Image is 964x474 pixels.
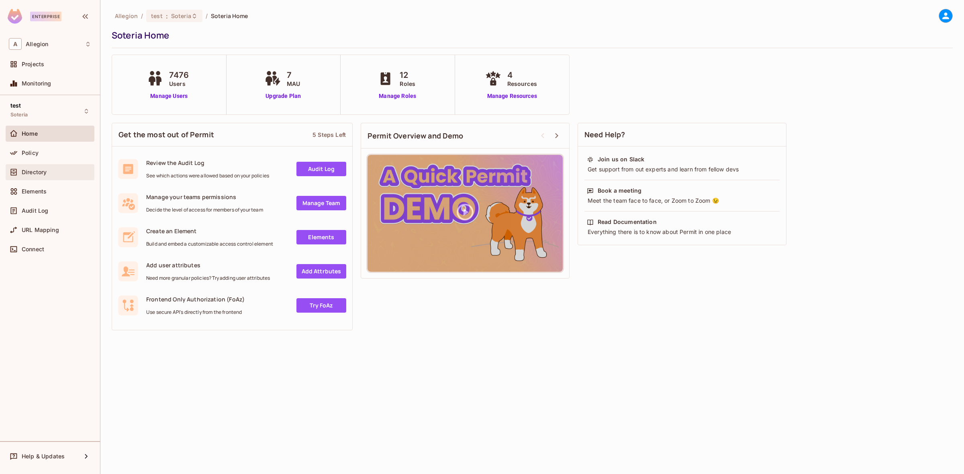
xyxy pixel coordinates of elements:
[287,69,300,81] span: 7
[296,230,346,244] a: Elements
[296,298,346,313] a: Try FoAz
[22,188,47,195] span: Elements
[206,12,208,20] li: /
[146,227,273,235] span: Create an Element
[146,295,245,303] span: Frontend Only Authorization (FoAz)
[263,92,304,100] a: Upgrade Plan
[22,80,51,87] span: Monitoring
[165,13,168,19] span: :
[598,218,657,226] div: Read Documentation
[146,207,263,213] span: Decide the level of access for members of your team
[118,130,214,140] span: Get the most out of Permit
[146,193,263,201] span: Manage your teams permissions
[22,453,65,460] span: Help & Updates
[146,275,270,281] span: Need more granular policies? Try adding user attributes
[400,69,415,81] span: 12
[22,61,44,67] span: Projects
[151,12,163,20] span: test
[171,12,191,20] span: Soteria
[400,79,415,88] span: Roles
[26,41,48,47] span: Workspace: Allegion
[146,173,269,179] span: See which actions were allowed based on your policies
[22,150,39,156] span: Policy
[169,79,189,88] span: Users
[145,92,193,100] a: Manage Users
[22,169,47,175] span: Directory
[169,69,189,81] span: 7476
[296,162,346,176] a: Audit Log
[598,187,641,195] div: Book a meeting
[296,264,346,279] a: Add Attrbutes
[10,112,28,118] span: Soteria
[146,241,273,247] span: Build and embed a customizable access control element
[112,29,949,41] div: Soteria Home
[598,155,644,163] div: Join us on Slack
[22,246,44,252] span: Connect
[22,130,38,137] span: Home
[376,92,419,100] a: Manage Roles
[22,227,59,233] span: URL Mapping
[368,131,464,141] span: Permit Overview and Demo
[146,159,269,167] span: Review the Audit Log
[8,9,22,24] img: SReyMgAAAABJRU5ErkJggg==
[296,196,346,210] a: Manage Team
[507,79,537,88] span: Resources
[587,228,777,236] div: Everything there is to know about Permit in one place
[587,165,777,173] div: Get support from out experts and learn from fellow devs
[115,12,138,20] span: the active workspace
[287,79,300,88] span: MAU
[9,38,22,50] span: A
[146,309,245,315] span: Use secure API's directly from the frontend
[483,92,541,100] a: Manage Resources
[30,12,61,21] div: Enterprise
[211,12,248,20] span: Soteria Home
[584,130,625,140] span: Need Help?
[22,208,48,214] span: Audit Log
[587,197,777,205] div: Meet the team face to face, or Zoom to Zoom 😉
[312,131,346,138] div: 5 Steps Left
[141,12,143,20] li: /
[10,102,21,109] span: test
[146,261,270,269] span: Add user attributes
[507,69,537,81] span: 4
